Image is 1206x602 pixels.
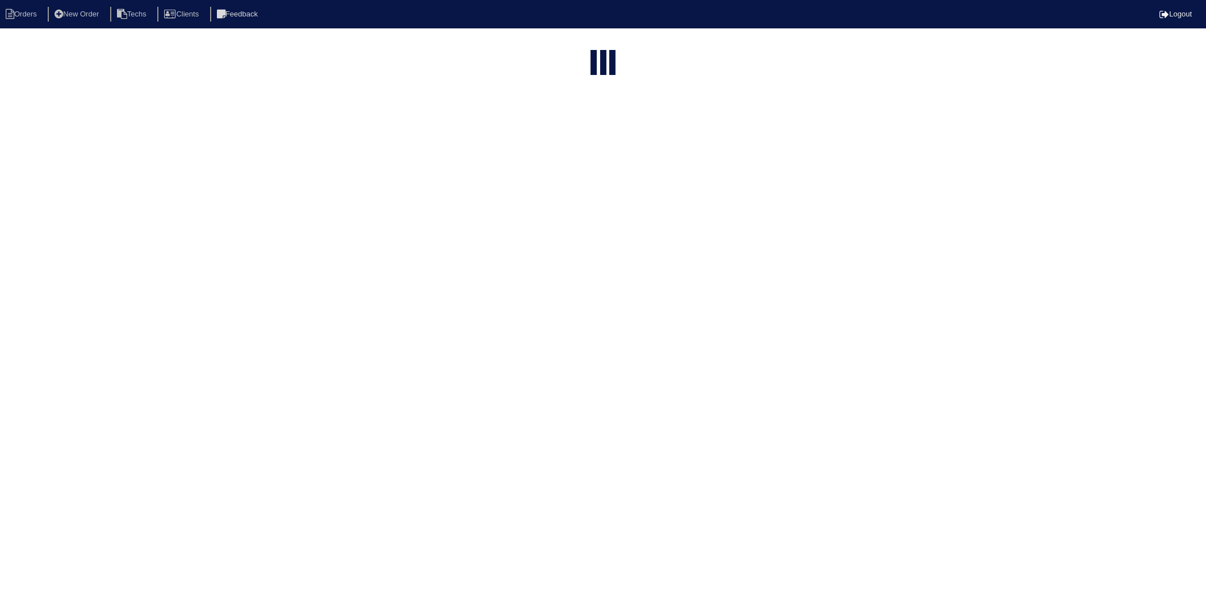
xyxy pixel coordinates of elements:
a: Clients [157,10,208,18]
li: New Order [48,7,108,22]
a: Techs [110,10,156,18]
li: Techs [110,7,156,22]
li: Feedback [210,7,267,22]
li: Clients [157,7,208,22]
div: loading... [600,50,606,81]
a: New Order [48,10,108,18]
a: Logout [1159,10,1192,18]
